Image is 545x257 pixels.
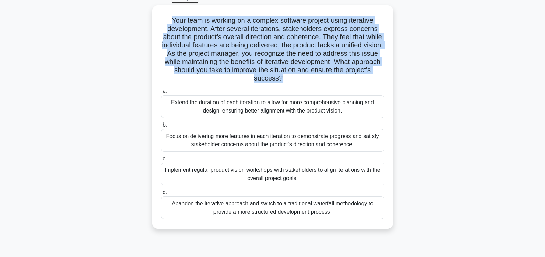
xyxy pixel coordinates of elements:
[161,196,384,219] div: Abandon the iterative approach and switch to a traditional waterfall methodology to provide a mor...
[161,95,384,118] div: Extend the duration of each iteration to allow for more comprehensive planning and design, ensuri...
[160,16,385,83] h5: Your team is working on a complex software project using iterative development. After several ite...
[163,189,167,195] span: d.
[163,88,167,94] span: a.
[163,156,167,161] span: c.
[161,163,384,185] div: Implement regular product vision workshops with stakeholders to align iterations with the overall...
[161,129,384,152] div: Focus on delivering more features in each iteration to demonstrate progress and satisfy stakehold...
[163,122,167,128] span: b.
